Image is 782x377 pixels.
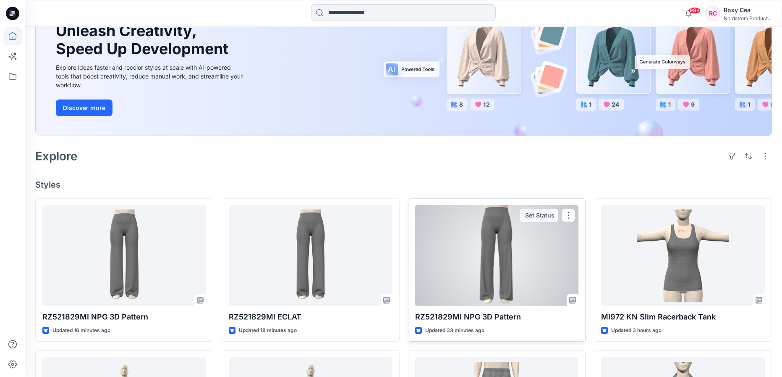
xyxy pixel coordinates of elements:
button: Discover more [56,99,112,116]
div: Roxy Cea [724,5,772,15]
p: Updated 3 hours ago [611,326,662,335]
a: RZ521829MI NPG 3D Pattern [42,205,206,306]
a: Discover more [56,99,245,116]
p: Updated 33 minutes ago [425,326,484,335]
p: RZ521829MI NPG 3D Pattern [42,311,206,323]
div: Explore ideas faster and recolor styles at scale with AI-powered tools that boost creativity, red... [56,63,245,89]
h1: Unleash Creativity, Speed Up Development [56,22,232,58]
p: RZ521829MI NPG 3D Pattern [415,311,579,323]
div: Nordstrom Product... [724,15,772,21]
p: MI972 KN Slim Racerback Tank [601,311,765,323]
a: RZ521829MI ECLAT [229,205,392,306]
a: MI972 KN Slim Racerback Tank [601,205,765,306]
span: 99+ [688,7,701,14]
p: Updated 16 minutes ago [52,326,110,335]
a: RZ521829MI NPG 3D Pattern [415,205,579,306]
div: RC [705,6,720,21]
p: RZ521829MI ECLAT [229,311,392,323]
h4: Styles [35,180,772,190]
h2: Explore [35,149,78,163]
p: Updated 18 minutes ago [239,326,297,335]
